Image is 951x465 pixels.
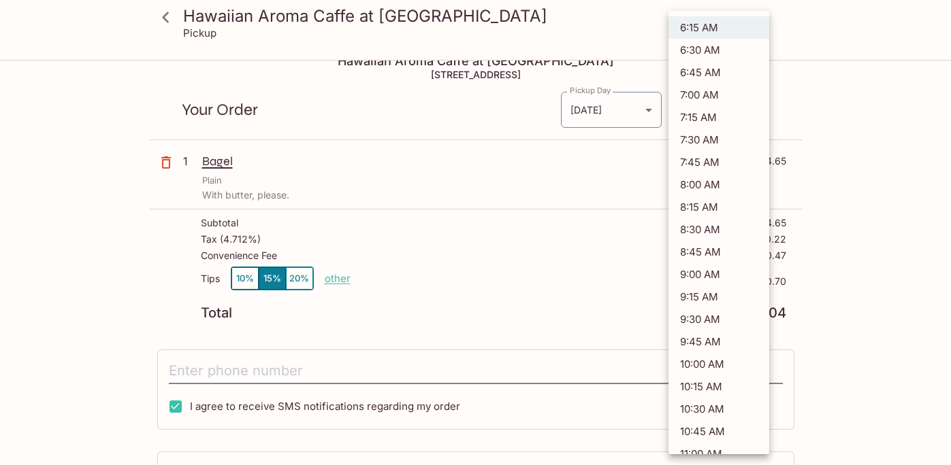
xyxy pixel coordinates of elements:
li: 7:00 AM [668,84,769,106]
li: 6:15 AM [668,16,769,39]
li: 8:15 AM [668,196,769,218]
li: 7:45 AM [668,151,769,173]
li: 9:00 AM [668,263,769,286]
li: 10:45 AM [668,420,769,443]
li: 7:15 AM [668,106,769,128]
li: 10:30 AM [668,398,769,420]
li: 10:00 AM [668,353,769,375]
li: 6:30 AM [668,39,769,61]
li: 7:30 AM [668,128,769,151]
li: 8:00 AM [668,173,769,196]
li: 6:45 AM [668,61,769,84]
li: 10:15 AM [668,375,769,398]
li: 9:30 AM [668,308,769,330]
li: 11:00 AM [668,443,769,465]
li: 8:30 AM [668,218,769,241]
li: 9:45 AM [668,330,769,353]
li: 9:15 AM [668,286,769,308]
li: 8:45 AM [668,241,769,263]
